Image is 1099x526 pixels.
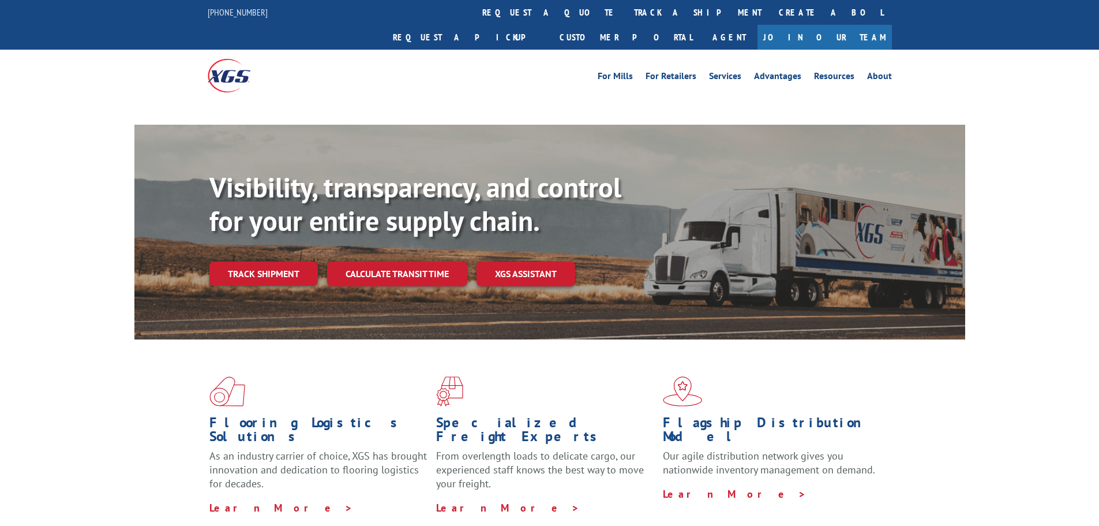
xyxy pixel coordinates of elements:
[867,72,892,84] a: About
[663,449,875,476] span: Our agile distribution network gives you nationwide inventory management on demand.
[598,72,633,84] a: For Mills
[757,25,892,50] a: Join Our Team
[436,376,463,406] img: xgs-icon-focused-on-flooring-red
[663,487,807,501] a: Learn More >
[209,449,427,490] span: As an industry carrier of choice, XGS has brought innovation and dedication to flooring logistics...
[814,72,854,84] a: Resources
[663,376,703,406] img: xgs-icon-flagship-distribution-model-red
[663,416,881,449] h1: Flagship Distribution Model
[209,262,318,286] a: Track shipment
[477,262,575,286] a: XGS ASSISTANT
[384,25,551,50] a: Request a pickup
[209,416,427,449] h1: Flooring Logistics Solutions
[209,376,245,406] img: xgs-icon-total-supply-chain-intelligence-red
[209,169,621,238] b: Visibility, transparency, and control for your entire supply chain.
[209,501,353,514] a: Learn More >
[436,501,580,514] a: Learn More >
[436,449,654,501] p: From overlength loads to delicate cargo, our experienced staff knows the best way to move your fr...
[436,416,654,449] h1: Specialized Freight Experts
[646,72,696,84] a: For Retailers
[701,25,757,50] a: Agent
[754,72,801,84] a: Advantages
[327,262,467,286] a: Calculate transit time
[208,6,268,18] a: [PHONE_NUMBER]
[709,72,741,84] a: Services
[551,25,701,50] a: Customer Portal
